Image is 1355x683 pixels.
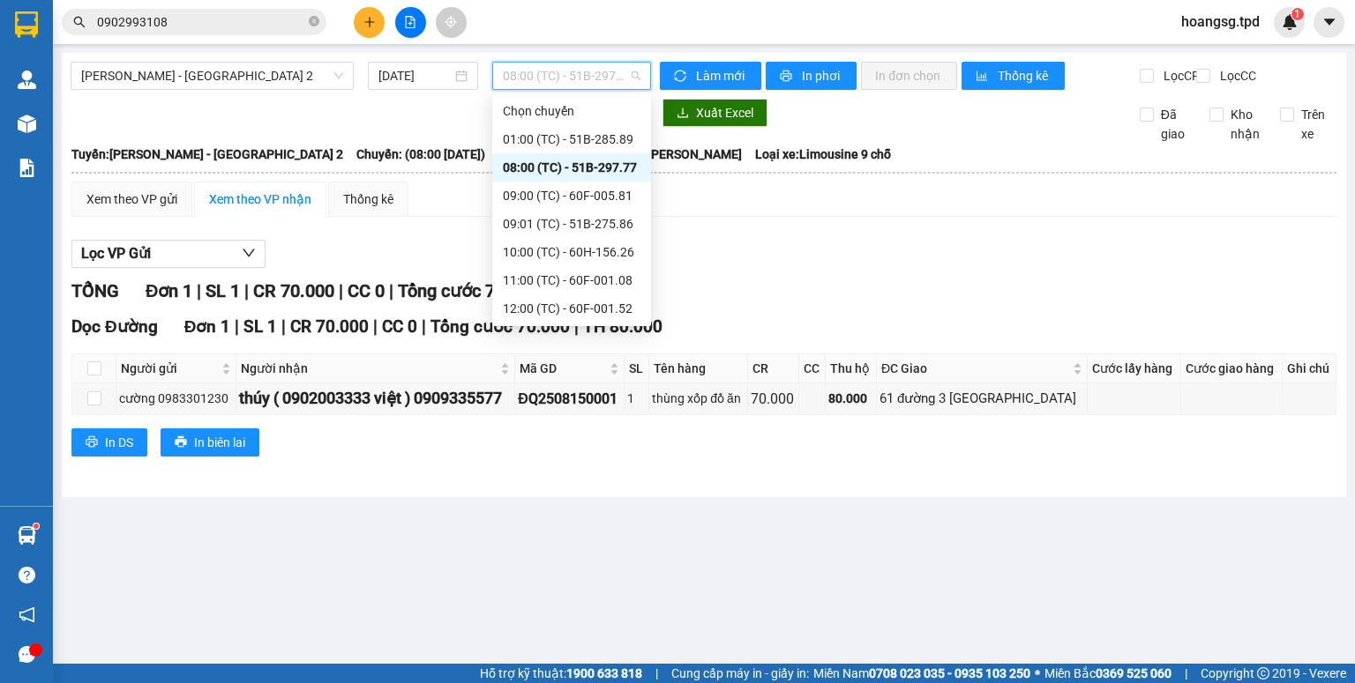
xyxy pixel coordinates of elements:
[625,354,649,383] th: SL
[395,7,426,38] button: file-add
[869,666,1030,680] strong: 0708 023 035 - 0935 103 250
[354,7,385,38] button: plus
[813,664,1030,683] span: Miền Nam
[19,646,35,663] span: message
[373,316,378,337] span: |
[520,359,606,378] span: Mã GD
[209,189,311,209] div: Xem theo VP nhận
[962,62,1065,90] button: bar-chartThống kê
[503,63,641,89] span: 08:00 (TC) - 51B-297.77
[677,107,689,121] span: download
[436,7,467,38] button: aim
[363,16,376,28] span: plus
[15,11,38,38] img: logo-vxr
[18,115,36,133] img: warehouse-icon
[309,14,319,31] span: close-circle
[389,280,393,301] span: |
[1294,105,1337,144] span: Trên xe
[18,71,36,89] img: warehouse-icon
[696,103,753,122] span: Xuất Excel
[503,158,640,177] div: 08:00 (TC) - 51B-297.77
[235,316,239,337] span: |
[430,316,570,337] span: Tổng cước 70.000
[1294,8,1300,20] span: 1
[105,433,133,452] span: In DS
[652,389,745,408] div: thùng xốp đồ ăn
[1035,670,1040,677] span: ⚪️
[19,606,35,623] span: notification
[175,435,187,449] span: printer
[1181,354,1283,383] th: Cước giao hàng
[492,97,651,125] div: Chọn chuyến
[503,271,640,290] div: 11:00 (TC) - 60F-001.08
[86,435,98,449] span: printer
[97,12,305,32] input: Tìm tên, số ĐT hoặc mã đơn
[663,99,767,127] button: downloadXuất Excel
[503,299,640,318] div: 12:00 (TC) - 60F-001.52
[1291,8,1304,20] sup: 1
[194,433,245,452] span: In biên lai
[343,189,393,209] div: Thống kê
[627,389,646,408] div: 1
[119,389,233,408] div: cường 0983301230
[1185,664,1187,683] span: |
[239,386,512,411] div: thúy ( 0902003333 việt ) 0909335577
[348,280,385,301] span: CC 0
[1213,66,1259,85] span: Lọc CC
[244,280,249,301] span: |
[19,567,35,583] span: question-circle
[34,523,39,529] sup: 1
[197,280,201,301] span: |
[503,214,640,234] div: 09:01 (TC) - 51B-275.86
[655,664,658,683] span: |
[290,316,369,337] span: CR 70.000
[802,66,842,85] span: In phơi
[253,280,334,301] span: CR 70.000
[766,62,857,90] button: printerIn phơi
[861,62,957,90] button: In đơn chọn
[480,664,642,683] span: Hỗ trợ kỹ thuật:
[1088,354,1181,383] th: Cước lấy hàng
[243,316,277,337] span: SL 1
[1314,7,1344,38] button: caret-down
[1167,11,1274,33] span: hoangsg.tpd
[184,316,231,337] span: Đơn 1
[880,389,1084,410] div: 61 đường 3 [GEOGRAPHIC_DATA]
[398,280,539,301] span: Tổng cước 70.000
[146,280,192,301] span: Đơn 1
[503,242,640,262] div: 10:00 (TC) - 60H-156.26
[71,240,266,268] button: Lọc VP Gửi
[422,316,426,337] span: |
[339,280,343,301] span: |
[1096,666,1172,680] strong: 0369 525 060
[748,354,799,383] th: CR
[18,526,36,545] img: warehouse-icon
[503,186,640,205] div: 09:00 (TC) - 60F-005.81
[671,664,809,683] span: Cung cấp máy in - giấy in:
[73,16,86,28] span: search
[610,145,742,164] span: Tài xế: [PERSON_NAME]
[780,70,795,84] span: printer
[503,101,640,121] div: Chọn chuyến
[71,316,158,337] span: Dọc Đường
[518,388,621,410] div: ĐQ2508150001
[515,383,625,414] td: ĐQ2508150001
[503,130,640,149] div: 01:00 (TC) - 51B-285.89
[1257,667,1269,679] span: copyright
[998,66,1051,85] span: Thống kê
[445,16,457,28] span: aim
[799,354,826,383] th: CC
[1282,14,1298,30] img: icon-new-feature
[574,316,579,337] span: |
[1224,105,1267,144] span: Kho nhận
[566,666,642,680] strong: 1900 633 818
[755,145,891,164] span: Loại xe: Limousine 9 chỗ
[121,359,218,378] span: Người gửi
[751,388,796,410] div: 70.000
[1044,664,1172,683] span: Miền Bắc
[18,159,36,177] img: solution-icon
[660,62,761,90] button: syncLàm mới
[281,316,286,337] span: |
[976,70,991,84] span: bar-chart
[71,280,119,301] span: TỔNG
